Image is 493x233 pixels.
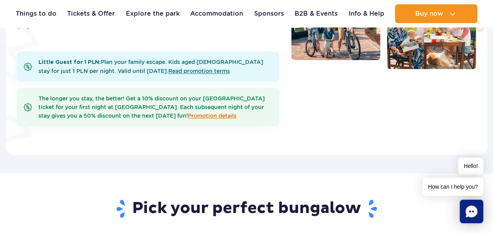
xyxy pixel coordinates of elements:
div: Plan your family escape. Kids aged [DEMOGRAPHIC_DATA] stay for just 1 PLN per night. Valid until ... [17,51,279,82]
div: Chat [460,200,483,223]
a: Accommodation [190,4,243,23]
a: Things to do [16,4,56,23]
div: The longer you stay, the better! Get a 10% discount on your [GEOGRAPHIC_DATA] ticket for your fir... [17,88,279,126]
b: Little Guest for 1 PLN: [38,60,101,65]
a: Promotion details [188,113,236,119]
a: B2B & Events [295,4,338,23]
button: Buy now [395,4,477,23]
a: Explore the park [126,4,180,23]
a: Read promotion terms [168,68,230,74]
span: How can I help you? [422,178,483,196]
a: Tickets & Offer [67,4,115,23]
h2: Pick your perfect bungalow [17,198,476,219]
span: Buy now [415,10,443,17]
span: Hello! [458,158,483,175]
a: Sponsors [254,4,284,23]
a: Info & Help [349,4,384,23]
